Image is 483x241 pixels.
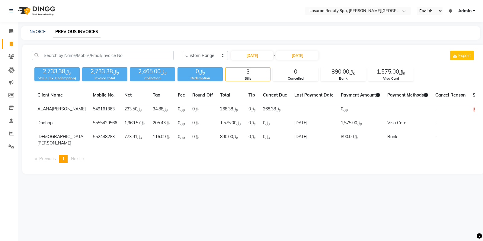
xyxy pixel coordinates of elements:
div: ﷼2,733.38 [34,67,80,76]
span: Previous [39,156,56,161]
td: ﷼773.91 [121,130,149,150]
span: [PERSON_NAME] [52,106,86,112]
span: Tax [153,92,160,98]
td: [DATE] [291,130,337,150]
span: - [435,106,437,112]
span: 1 [62,156,65,161]
span: Admin [458,8,472,14]
td: ﷼233.50 [121,102,149,116]
span: Payment Methods [387,92,428,98]
td: ﷼0 [174,130,189,150]
span: [DEMOGRAPHIC_DATA] [37,134,85,139]
div: ﷼2,733.38 [82,67,127,76]
span: Mobile No. [93,92,115,98]
span: Visa Card [387,120,406,125]
div: ﷼0 [178,67,223,76]
td: ﷼1,575.00 [216,116,245,130]
span: Fee [178,92,185,98]
span: - [435,134,437,139]
td: ﷼0 [245,130,259,150]
span: Export [458,53,471,58]
div: ﷼2,465.00 [130,67,175,76]
div: 3 [226,68,270,76]
td: 549161363 [89,102,121,116]
span: Next [71,156,80,161]
div: 0 [273,68,318,76]
div: Cancelled [273,76,318,81]
td: ﷼1,575.00 [337,116,384,130]
span: Last Payment Date [294,92,334,98]
td: ﷼268.38 [259,102,291,116]
div: Collection [130,76,175,81]
div: Redemption [178,76,223,81]
td: ﷼1,369.57 [121,116,149,130]
td: - [291,102,337,116]
div: Value (Ex. Redemption) [34,76,80,81]
span: - [435,120,437,125]
td: ﷼268.38 [216,102,245,116]
td: ﷼0 [337,102,384,116]
td: ﷼890.00 [337,130,384,150]
input: End Date [276,51,318,60]
span: Total [220,92,230,98]
div: Invoice Total [82,76,127,81]
span: Current Due [263,92,287,98]
span: [PERSON_NAME] [37,140,71,146]
input: Search by Name/Mobile/Email/Invoice No [32,51,174,60]
img: logo [15,2,57,19]
span: Round Off [192,92,213,98]
td: ﷼0 [189,102,216,116]
td: ﷼0 [174,116,189,130]
div: ﷼1,575.00 [369,68,413,76]
span: Cancel Reason [435,92,465,98]
div: Bills [226,76,270,81]
td: ﷼205.43 [149,116,174,130]
span: Client Name [37,92,63,98]
span: - [274,52,276,59]
td: ﷼0 [259,116,291,130]
div: Visa Card [369,76,413,81]
td: ﷼0 [259,130,291,150]
td: ﷼0 [245,116,259,130]
a: INVOICE [28,29,46,34]
span: ALANA [37,106,52,112]
span: Tip [248,92,255,98]
td: ﷼116.09 [149,130,174,150]
td: ﷼0 [174,102,189,116]
nav: Pagination [32,155,475,163]
input: Start Date [231,51,273,60]
td: [DATE] [291,116,337,130]
span: Payment Amount [341,92,380,98]
div: Bank [321,76,366,81]
td: ﷼890.00 [216,130,245,150]
span: Dhoha [37,120,50,125]
span: pif [50,120,55,125]
td: ﷼0 [189,130,216,150]
td: ﷼0 [245,102,259,116]
td: ﷼0 [189,116,216,130]
div: ﷼890.00 [321,68,366,76]
span: Bank [387,134,397,139]
span: Net [124,92,132,98]
button: Export [450,51,474,60]
td: 5555429566 [89,116,121,130]
td: 552448283 [89,130,121,150]
td: ﷼34.88 [149,102,174,116]
a: PREVIOUS INVOICES [53,27,101,37]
